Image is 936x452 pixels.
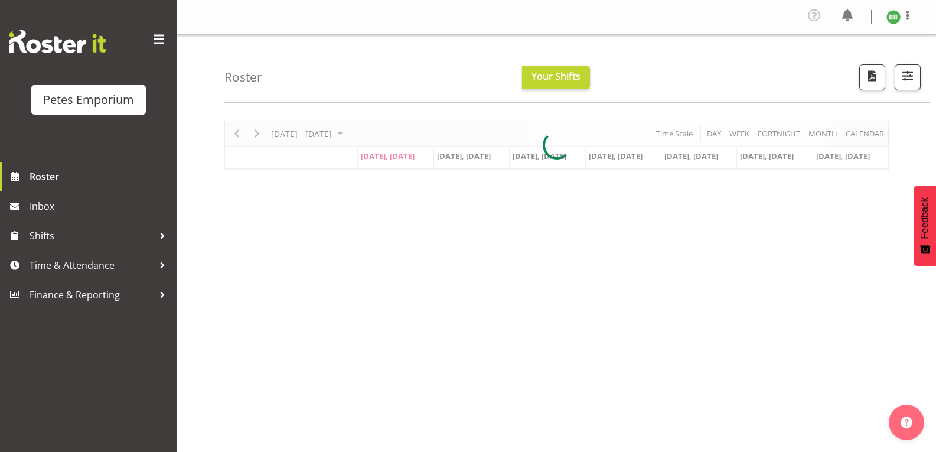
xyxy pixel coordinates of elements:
button: Your Shifts [522,66,590,89]
span: Inbox [30,197,171,215]
img: help-xxl-2.png [901,417,912,428]
span: Time & Attendance [30,256,154,274]
span: Your Shifts [531,70,580,83]
button: Download a PDF of the roster according to the set date range. [859,64,885,90]
button: Feedback - Show survey [914,186,936,266]
div: Petes Emporium [43,91,134,109]
img: Rosterit website logo [9,30,106,53]
span: Finance & Reporting [30,286,154,304]
span: Shifts [30,227,154,245]
h4: Roster [224,70,262,84]
span: Roster [30,168,171,186]
button: Filter Shifts [895,64,921,90]
span: Feedback [919,197,930,239]
img: beena-bist9974.jpg [886,10,901,24]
